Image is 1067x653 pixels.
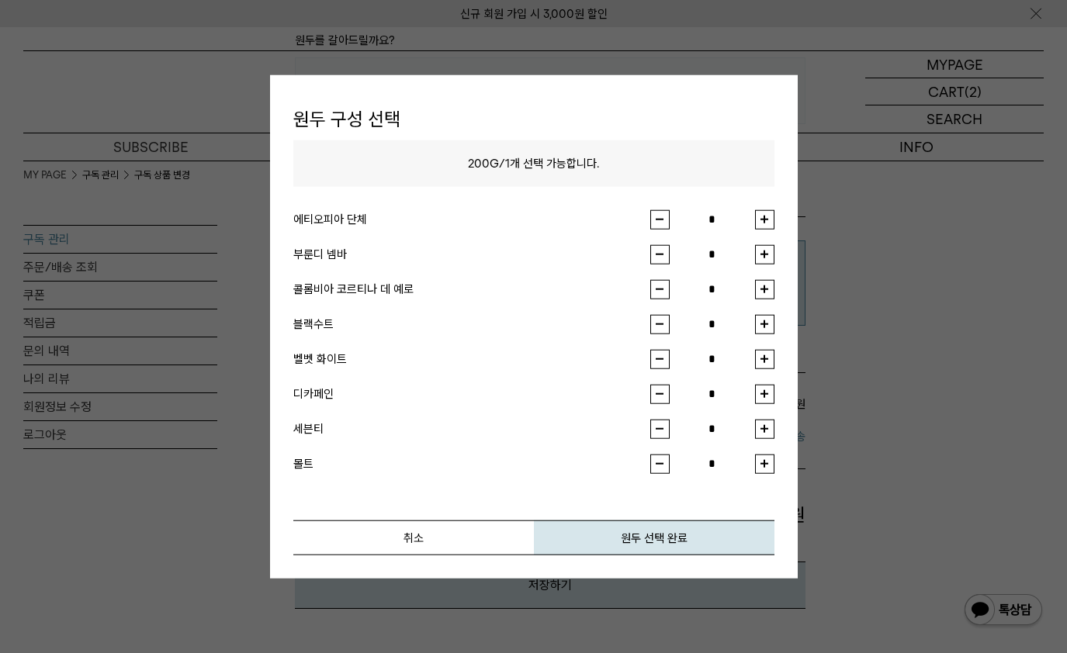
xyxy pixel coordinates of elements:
span: 200G [468,156,499,170]
p: / 개 선택 가능합니다. [293,140,774,186]
div: 에티오피아 단체 [293,210,650,229]
div: 몰트 [293,454,650,473]
div: 세븐티 [293,420,650,438]
div: 부룬디 넴바 [293,245,650,264]
div: 디카페인 [293,385,650,403]
button: 취소 [293,520,534,555]
div: 콜롬비아 코르티나 데 예로 [293,280,650,299]
span: 1 [505,156,510,170]
div: 벨벳 화이트 [293,350,650,368]
div: 블랙수트 [293,315,650,333]
button: 원두 선택 완료 [534,520,774,555]
h1: 원두 구성 선택 [293,98,774,140]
